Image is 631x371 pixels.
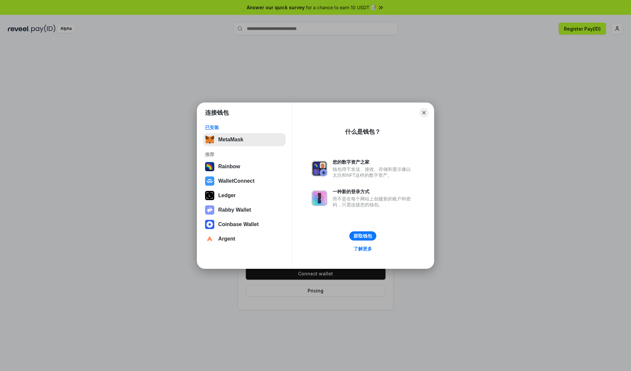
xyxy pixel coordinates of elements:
[205,125,284,130] div: 已安装
[218,137,243,143] div: MetaMask
[205,234,214,243] img: svg+xml,%3Csvg%20width%3D%2228%22%20height%3D%2228%22%20viewBox%3D%220%200%2028%2028%22%20fill%3D...
[203,232,286,245] button: Argent
[333,166,414,178] div: 钱包用于发送、接收、存储和显示像以太坊和NFT这样的数字资产。
[419,108,429,117] button: Close
[203,189,286,202] button: Ledger
[203,218,286,231] button: Coinbase Wallet
[218,178,255,184] div: WalletConnect
[350,244,376,253] a: 了解更多
[218,207,251,213] div: Rabby Wallet
[203,174,286,188] button: WalletConnect
[218,236,235,242] div: Argent
[218,164,240,170] div: Rainbow
[218,221,259,227] div: Coinbase Wallet
[312,190,327,206] img: svg+xml,%3Csvg%20xmlns%3D%22http%3A%2F%2Fwww.w3.org%2F2000%2Fsvg%22%20fill%3D%22none%22%20viewBox...
[203,203,286,217] button: Rabby Wallet
[205,109,229,117] h1: 连接钱包
[205,220,214,229] img: svg+xml,%3Csvg%20width%3D%2228%22%20height%3D%2228%22%20viewBox%3D%220%200%2028%2028%22%20fill%3D...
[333,159,414,165] div: 您的数字资产之家
[333,196,414,208] div: 而不是在每个网站上创建新的账户和密码，只需连接您的钱包。
[354,246,372,252] div: 了解更多
[203,160,286,173] button: Rainbow
[205,162,214,171] img: svg+xml,%3Csvg%20width%3D%22120%22%20height%3D%22120%22%20viewBox%3D%220%200%20120%20120%22%20fil...
[203,133,286,146] button: MetaMask
[205,191,214,200] img: svg+xml,%3Csvg%20xmlns%3D%22http%3A%2F%2Fwww.w3.org%2F2000%2Fsvg%22%20width%3D%2228%22%20height%3...
[205,151,284,157] div: 推荐
[205,176,214,186] img: svg+xml,%3Csvg%20width%3D%2228%22%20height%3D%2228%22%20viewBox%3D%220%200%2028%2028%22%20fill%3D...
[349,231,376,241] button: 获取钱包
[218,193,236,198] div: Ledger
[205,205,214,215] img: svg+xml,%3Csvg%20xmlns%3D%22http%3A%2F%2Fwww.w3.org%2F2000%2Fsvg%22%20fill%3D%22none%22%20viewBox...
[333,189,414,195] div: 一种新的登录方式
[354,233,372,239] div: 获取钱包
[345,128,381,136] div: 什么是钱包？
[312,161,327,176] img: svg+xml,%3Csvg%20xmlns%3D%22http%3A%2F%2Fwww.w3.org%2F2000%2Fsvg%22%20fill%3D%22none%22%20viewBox...
[205,135,214,144] img: svg+xml,%3Csvg%20fill%3D%22none%22%20height%3D%2233%22%20viewBox%3D%220%200%2035%2033%22%20width%...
